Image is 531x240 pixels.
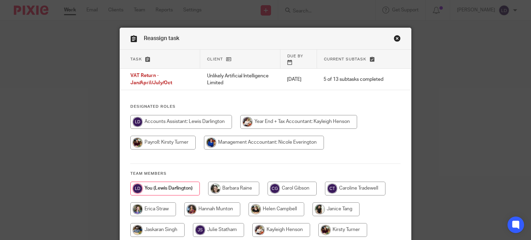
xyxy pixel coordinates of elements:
span: Task [130,57,142,61]
p: Unlikely Artificial Intelligence Limited [207,73,273,87]
a: Close this dialog window [394,35,401,44]
td: 5 of 13 subtasks completed [317,69,390,90]
span: Reassign task [144,36,179,41]
span: Due by [287,54,303,58]
h4: Team members [130,171,401,176]
p: [DATE] [287,76,310,83]
span: VAT Return - Jan/April/July/Oct [130,74,172,86]
h4: Designated Roles [130,104,401,109]
span: Current subtask [324,57,366,61]
span: Client [207,57,223,61]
